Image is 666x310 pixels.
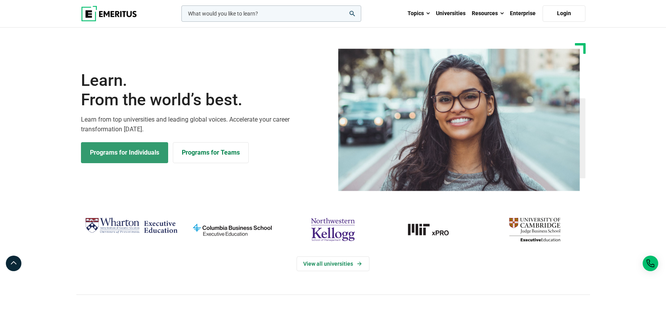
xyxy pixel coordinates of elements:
img: northwestern-kellogg [286,214,380,245]
input: woocommerce-product-search-field-0 [181,5,361,22]
a: MIT-xPRO [387,214,480,245]
span: From the world’s best. [81,90,329,110]
img: Learn from the world's best [338,49,580,191]
img: MIT xPRO [387,214,480,245]
a: Explore for Business [173,142,249,163]
a: Login [543,5,585,22]
img: columbia-business-school [186,214,279,245]
img: Wharton Executive Education [85,214,178,237]
p: Learn from top universities and leading global voices. Accelerate your career transformation [DATE]. [81,115,329,134]
img: cambridge-judge-business-school [488,214,581,245]
a: View Universities [297,256,369,271]
a: Explore Programs [81,142,168,163]
h1: Learn. [81,71,329,110]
